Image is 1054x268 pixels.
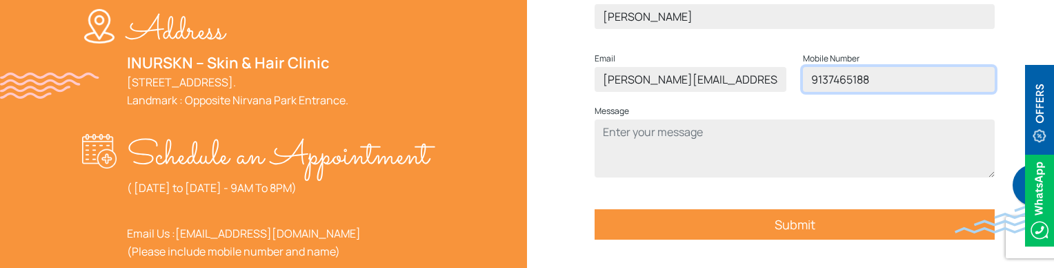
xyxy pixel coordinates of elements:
img: appointment-w [82,134,127,169]
label: Mobile Number [803,50,859,67]
input: Enter your name [595,4,995,29]
label: Message [595,103,629,119]
a: INURSKN – Skin & Hair Clinic [127,52,330,73]
input: Submit [595,209,995,240]
a: [EMAIL_ADDRESS][DOMAIN_NAME] [175,226,361,241]
input: Enter your mobile number [803,67,995,92]
img: Whatsappicon [1025,155,1054,247]
a: Whatsappicon [1025,192,1054,207]
img: location-w [82,9,127,44]
a: [STREET_ADDRESS].Landmark : Opposite Nirvana Park Entrance. [127,75,348,108]
p: Schedule an Appointment [127,134,429,179]
img: up-blue-arrow.svg [1026,244,1037,254]
img: bluewave [955,206,1054,233]
input: Enter email address [595,67,786,92]
p: ( [DATE] to [DATE] - 9AM To 8PM) [127,179,429,197]
p: Address [127,9,348,54]
p: Email Us : (Please include mobile number and name) [127,224,429,260]
img: offerBt [1025,65,1054,157]
label: Email [595,50,615,67]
